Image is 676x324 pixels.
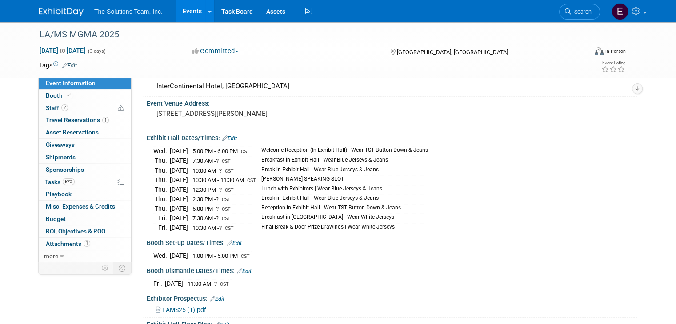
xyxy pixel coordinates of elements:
a: Edit [210,296,224,302]
span: Shipments [46,154,76,161]
td: Personalize Event Tab Strip [98,262,113,274]
span: Attachments [46,240,90,247]
td: [PERSON_NAME] SPEAKING SLOT [256,175,428,185]
td: [DATE] [170,213,188,223]
span: Misc. Expenses & Credits [46,203,115,210]
span: ? [216,215,219,221]
div: Booth Dismantle Dates/Times: [147,264,637,276]
a: Edit [237,268,252,274]
span: LAMS25 (1).pdf [162,306,206,313]
span: CST [241,253,250,259]
i: Booth reservation complete [67,93,71,98]
a: Attachments1 [39,238,131,250]
td: [DATE] [170,146,188,156]
span: ? [219,225,222,231]
span: (3 days) [87,48,106,54]
span: ? [219,186,222,193]
div: InterContinental Hotel, [GEOGRAPHIC_DATA] [153,79,630,93]
span: CST [225,168,234,174]
span: [DATE] [DATE] [39,47,86,55]
pre: [STREET_ADDRESS][PERSON_NAME] [156,110,341,118]
td: [DATE] [170,175,188,185]
span: 5:00 PM - 6:00 PM [192,148,238,154]
span: 10:30 AM - 11:30 AM [192,177,244,183]
a: Playbook [39,188,131,200]
span: CST [222,206,231,212]
span: CST [222,197,231,202]
span: ? [219,167,222,174]
div: Event Rating [601,61,625,65]
div: In-Person [605,48,626,55]
td: Break in Exhibit Hall | Wear Blue Jerseys & Jeans [256,166,428,175]
a: Misc. Expenses & Credits [39,201,131,213]
td: [DATE] [170,251,188,261]
td: [DATE] [170,194,188,204]
span: 7:30 AM - [192,158,220,164]
span: The Solutions Team, Inc. [94,8,163,15]
td: Final Break & Door Prize Drawings | Wear White Jerseys [256,223,428,232]
td: Reception in Exhibit Hall | Wear TST Button Down & Jeans [256,204,428,213]
span: CST [247,178,256,183]
td: Thu. [153,156,170,166]
span: Tasks [45,178,75,186]
td: Wed. [153,146,170,156]
span: 7:30 AM - [192,215,220,221]
td: [DATE] [170,185,188,194]
span: 10:30 AM - [192,225,223,231]
a: more [39,250,131,262]
td: [DATE] [170,204,188,213]
td: Lunch with Exhibitors | Wear Blue Jerseys & Jeans [256,185,428,194]
td: Break in Exhibit Hall | Wear Blue Jerseys & Jeans [256,194,428,204]
td: Breakfast in Exhibit Hall | Wear Blue Jerseys & Jeans [256,156,428,166]
span: Event Information [46,79,96,87]
td: [DATE] [165,279,183,288]
span: 5:00 PM - [192,205,220,212]
a: Sponsorships [39,164,131,176]
span: CST [225,225,234,231]
span: 10:00 AM - [192,167,223,174]
a: Staff2 [39,102,131,114]
div: Exhibitor Prospectus: [147,292,637,304]
a: Travel Reservations1 [39,114,131,126]
img: Eli Gooden [612,3,628,20]
a: Booth [39,90,131,102]
a: Tasks62% [39,176,131,188]
td: Thu. [153,166,170,175]
div: Event Venue Address: [147,97,637,108]
td: Welcome Reception (In Exhibit Hall) | Wear TST Button Down & Jeans [256,146,428,156]
span: Asset Reservations [46,129,99,136]
span: 1 [84,240,90,247]
td: Fri. [153,213,170,223]
span: 62% [63,178,75,185]
span: to [58,47,67,54]
td: Wed. [153,251,170,261]
td: Breakfast in [GEOGRAPHIC_DATA] | Wear White Jerseys [256,213,428,223]
a: ROI, Objectives & ROO [39,225,131,237]
span: ? [214,281,217,287]
span: 2 [61,104,68,111]
td: Fri. [153,279,165,288]
button: Committed [189,47,242,56]
a: Edit [222,135,237,142]
span: 1 [102,117,109,123]
div: Exhibit Hall Dates/Times: [147,131,637,143]
td: Thu. [153,204,170,213]
a: Edit [227,240,242,246]
div: Event Format [539,46,626,59]
span: ? [216,205,219,212]
span: Search [571,8,592,15]
span: CST [222,216,231,221]
td: Toggle Event Tabs [113,262,132,274]
a: Budget [39,213,131,225]
span: Potential Scheduling Conflict -- at least one attendee is tagged in another overlapping event. [118,104,124,112]
span: more [44,253,58,260]
td: Tags [39,61,77,70]
a: Shipments [39,151,131,163]
span: Booth [46,92,73,99]
span: ? [216,196,219,202]
a: LAMS25 (1).pdf [156,306,206,313]
span: Playbook [46,190,72,198]
a: Event Information [39,77,131,89]
td: [DATE] [170,223,188,232]
td: [DATE] [170,156,188,166]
